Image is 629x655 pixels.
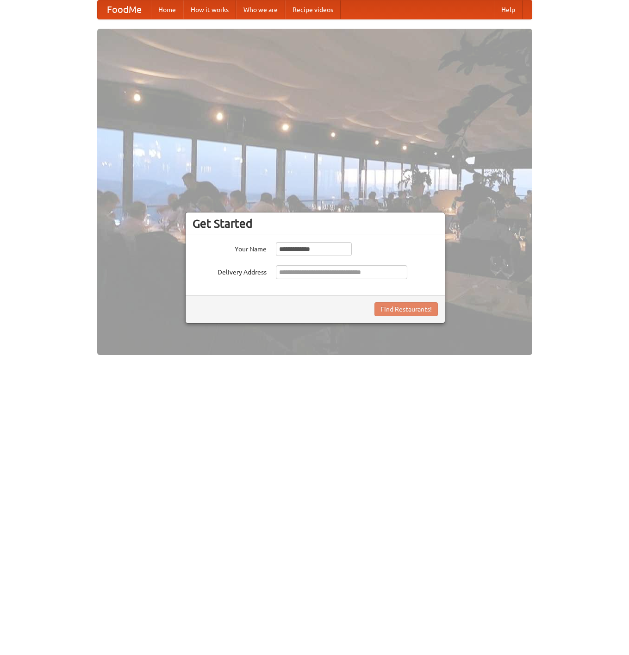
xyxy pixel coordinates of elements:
[285,0,341,19] a: Recipe videos
[193,217,438,231] h3: Get Started
[151,0,183,19] a: Home
[98,0,151,19] a: FoodMe
[236,0,285,19] a: Who we are
[374,302,438,316] button: Find Restaurants!
[193,265,267,277] label: Delivery Address
[494,0,523,19] a: Help
[193,242,267,254] label: Your Name
[183,0,236,19] a: How it works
